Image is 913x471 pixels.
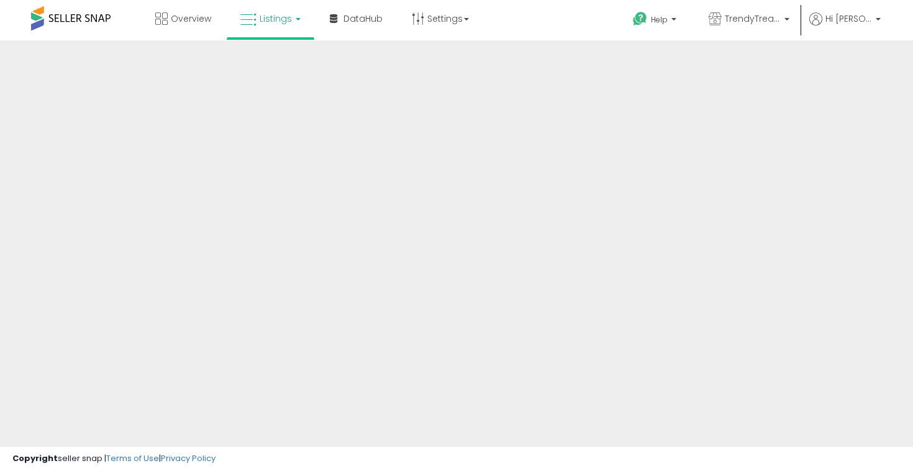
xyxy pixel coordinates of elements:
[161,452,216,464] a: Privacy Policy
[725,12,781,25] span: TrendyTreadsLlc
[825,12,872,25] span: Hi [PERSON_NAME]
[651,14,668,25] span: Help
[623,2,689,40] a: Help
[809,12,881,40] a: Hi [PERSON_NAME]
[12,452,58,464] strong: Copyright
[343,12,383,25] span: DataHub
[260,12,292,25] span: Listings
[171,12,211,25] span: Overview
[106,452,159,464] a: Terms of Use
[12,453,216,465] div: seller snap | |
[632,11,648,27] i: Get Help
